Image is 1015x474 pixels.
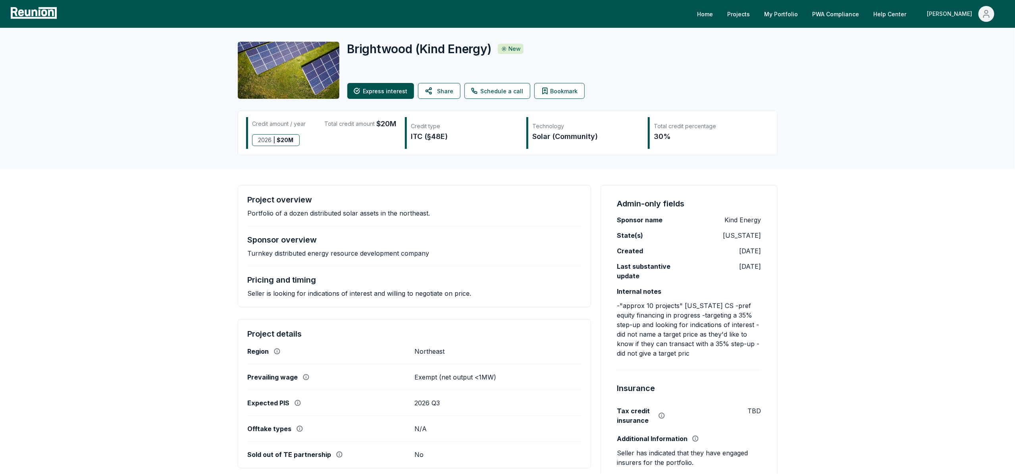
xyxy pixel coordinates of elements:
p: -"approx 10 projects" [US_STATE] CS -pref equity financing in progress -targeting a 35% step-up a... [617,301,761,358]
label: Expected PIS [248,399,290,407]
span: ( Kind Energy ) [415,42,492,56]
label: Sponsor name [617,215,663,225]
label: Last substantive update [617,262,689,281]
p: Turnkey distributed energy resource development company [248,249,429,257]
a: Projects [721,6,756,22]
p: 2026 Q3 [414,399,440,407]
h4: Project overview [248,195,312,204]
button: Express interest [347,83,414,99]
label: Offtake types [248,425,292,433]
div: Solar (Community) [532,131,639,142]
label: Sold out of TE partnership [248,451,331,459]
button: Share [418,83,460,99]
div: Total credit amount [325,118,397,129]
p: New [508,45,520,53]
label: Created [617,246,643,256]
div: Credit amount / year [252,118,306,129]
p: Northeast [414,347,445,355]
img: Brightwood [238,42,339,99]
label: Region [248,347,269,355]
h4: Pricing and timing [248,275,316,285]
label: Internal notes [617,287,661,296]
button: Bookmark [534,83,585,99]
label: State(s) [617,231,643,240]
a: PWA Compliance [806,6,865,22]
button: [PERSON_NAME] [921,6,1001,22]
p: TBD [748,406,761,416]
span: | [273,135,275,146]
h4: Sponsor overview [248,235,317,245]
div: 30% [654,131,761,142]
p: Seller has indicated that they have engaged insurers for the portfolio. [617,448,761,467]
a: Schedule a call [464,83,530,99]
p: Exempt (net output <1MW) [414,373,496,381]
h4: Project details [248,329,582,339]
span: 2026 [258,135,272,146]
h2: Brightwood [347,42,492,56]
a: My Portfolio [758,6,804,22]
p: N/A [414,425,427,433]
div: Credit type [411,122,518,130]
p: [DATE] [740,262,761,271]
label: Additional Information [617,434,688,443]
label: Tax credit insurance [617,406,654,425]
div: Total credit percentage [654,122,761,130]
p: [US_STATE] [723,231,761,240]
label: Prevailing wage [248,373,298,381]
p: No [414,451,424,459]
h4: Admin-only fields [617,198,684,209]
nav: Main [691,6,1007,22]
span: $20M [377,118,397,129]
div: ITC (§48E) [411,131,518,142]
div: [PERSON_NAME] [927,6,975,22]
a: Home [691,6,719,22]
p: Kind Energy [725,215,761,225]
a: Help Center [867,6,913,22]
p: Seller is looking for indications of interest and willing to negotiate on price. [248,289,472,297]
p: [DATE] [740,246,761,256]
p: Portfolio of a dozen distributed solar assets in the northeast. [248,209,430,217]
span: $ 20M [277,135,293,146]
h4: Insurance [617,382,655,394]
div: Technology [532,122,639,130]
